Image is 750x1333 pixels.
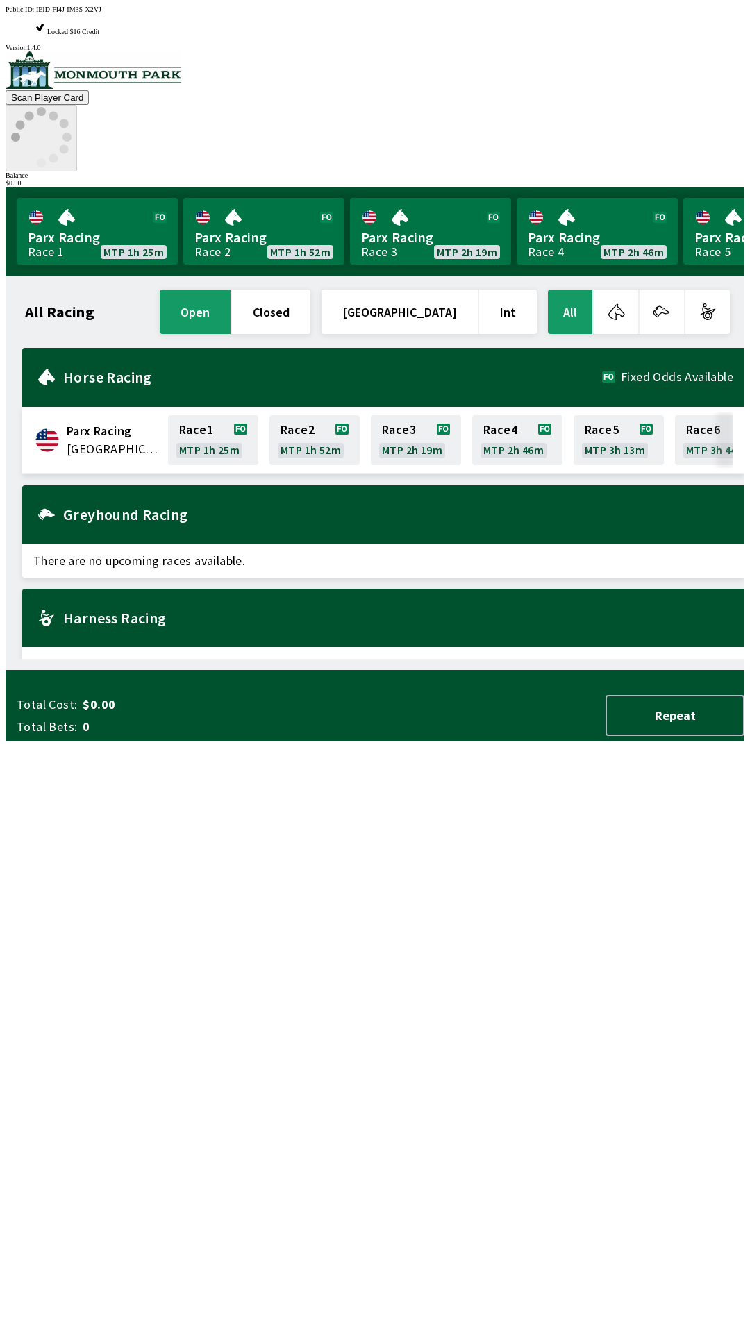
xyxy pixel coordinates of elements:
span: MTP 1h 52m [270,246,331,258]
span: Race 2 [281,424,315,435]
a: Parx RacingRace 3MTP 2h 19m [350,198,511,265]
button: Repeat [606,695,744,736]
span: IEID-FI4J-IM3S-X2VJ [36,6,101,13]
div: Race 4 [528,246,564,258]
h2: Horse Racing [63,371,602,383]
span: Parx Racing [361,228,500,246]
button: Scan Player Card [6,90,89,105]
button: All [548,290,592,334]
div: Race 5 [694,246,731,258]
span: $0.00 [83,696,301,713]
span: Parx Racing [194,228,333,246]
div: Race 1 [28,246,64,258]
span: Race 1 [179,424,213,435]
span: MTP 1h 52m [281,444,341,455]
div: Balance [6,171,744,179]
a: Parx RacingRace 2MTP 1h 52m [183,198,344,265]
span: Race 3 [382,424,416,435]
div: Public ID: [6,6,744,13]
a: Race2MTP 1h 52m [269,415,360,465]
span: 0 [83,719,301,735]
span: United States [67,440,160,458]
button: [GEOGRAPHIC_DATA] [322,290,478,334]
a: Parx RacingRace 1MTP 1h 25m [17,198,178,265]
div: $ 0.00 [6,179,744,187]
span: MTP 2h 46m [603,246,664,258]
button: open [160,290,231,334]
span: Race 4 [483,424,517,435]
span: There are no upcoming races available. [22,544,744,578]
button: closed [232,290,310,334]
span: MTP 3h 13m [585,444,645,455]
div: Race 3 [361,246,397,258]
span: Race 5 [585,424,619,435]
a: Parx RacingRace 4MTP 2h 46m [517,198,678,265]
div: Race 2 [194,246,231,258]
span: Locked $16 Credit [47,28,99,35]
span: MTP 2h 19m [437,246,497,258]
span: MTP 2h 46m [483,444,544,455]
span: Total Cost: [17,696,77,713]
h1: All Racing [25,306,94,317]
a: Race5MTP 3h 13m [574,415,664,465]
span: Race 6 [686,424,720,435]
div: Version 1.4.0 [6,44,744,51]
span: Parx Racing [67,422,160,440]
span: MTP 1h 25m [103,246,164,258]
a: Race4MTP 2h 46m [472,415,562,465]
span: Repeat [618,707,732,723]
span: Total Bets: [17,719,77,735]
h2: Harness Racing [63,612,733,623]
img: venue logo [6,51,181,89]
span: MTP 1h 25m [179,444,240,455]
h2: Greyhound Racing [63,509,733,520]
span: Fixed Odds Available [621,371,733,383]
a: Race1MTP 1h 25m [168,415,258,465]
span: There are no upcoming races available. [22,647,744,680]
span: Parx Racing [528,228,667,246]
span: MTP 3h 44m [686,444,747,455]
span: MTP 2h 19m [382,444,442,455]
button: Int [479,290,537,334]
a: Race3MTP 2h 19m [371,415,461,465]
span: Parx Racing [28,228,167,246]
